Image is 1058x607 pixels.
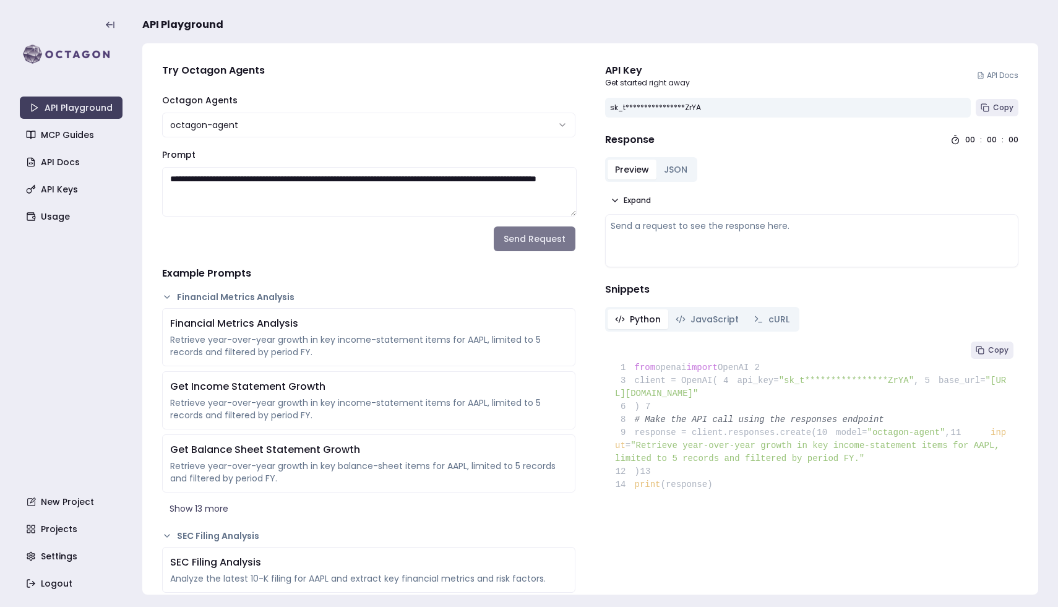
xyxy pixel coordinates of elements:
a: API Keys [21,178,124,200]
h4: Example Prompts [162,266,575,281]
span: print [635,480,661,489]
div: Get Income Statement Growth [170,379,567,394]
span: 6 [615,400,635,413]
span: Expand [624,196,651,205]
a: Projects [21,518,124,540]
div: Retrieve year-over-year growth in key income-statement items for AAPL, limited to 5 records and f... [170,397,567,421]
span: "octagon-agent" [867,428,945,437]
div: : [1002,135,1004,145]
button: Expand [605,192,656,209]
span: openai [655,363,686,372]
span: Copy [993,103,1013,113]
span: 2 [749,361,768,374]
label: Octagon Agents [162,94,238,106]
div: 00 [987,135,997,145]
div: 00 [965,135,975,145]
p: Get started right away [605,78,690,88]
h4: Snippets [605,282,1018,297]
span: , [945,428,950,437]
span: (response) [661,480,713,489]
span: JavaScript [690,313,739,325]
span: 1 [615,361,635,374]
a: API Docs [21,151,124,173]
a: Logout [21,572,124,595]
button: Financial Metrics Analysis [162,291,575,303]
span: 8 [615,413,635,426]
a: Settings [21,545,124,567]
h4: Response [605,132,655,147]
button: Copy [971,342,1013,359]
div: SEC Filing Analysis [170,555,567,570]
span: 9 [615,426,635,439]
span: 10 [817,426,837,439]
a: New Project [21,491,124,513]
button: SEC Filing Analysis [162,530,575,542]
span: OpenAI [718,363,749,372]
label: Prompt [162,149,196,161]
button: JSON [656,160,695,179]
div: Get Balance Sheet Statement Growth [170,442,567,457]
span: 13 [640,465,660,478]
div: Send a request to see the response here. [611,220,1013,232]
button: Show 13 more [162,497,575,520]
span: api_key= [737,376,778,385]
span: client = OpenAI( [615,376,718,385]
span: API Playground [142,17,223,32]
button: Send Request [494,226,575,251]
img: logo-rect-yK7x_WSZ.svg [20,42,123,67]
span: 14 [615,478,635,491]
button: Copy [976,99,1018,116]
span: 12 [615,465,635,478]
span: cURL [768,313,789,325]
span: = [626,441,630,450]
span: Python [630,313,661,325]
span: from [635,363,656,372]
span: import [687,363,718,372]
div: 00 [1009,135,1018,145]
span: 5 [919,374,939,387]
div: API Key [605,63,690,78]
button: Preview [608,160,656,179]
div: Analyze the latest 10-K filing for AAPL and extract key financial metrics and risk factors. [170,572,567,585]
div: Retrieve year-over-year growth in key balance-sheet items for AAPL, limited to 5 records and filt... [170,460,567,484]
span: ) [615,467,640,476]
span: , [914,376,919,385]
span: Copy [988,345,1009,355]
a: API Playground [20,97,123,119]
h4: Try Octagon Agents [162,63,575,78]
span: base_url= [939,376,986,385]
span: response = client.responses.create( [615,428,817,437]
span: "Retrieve year-over-year growth in key income-statement items for AAPL, limited to 5 records and ... [615,441,1005,463]
div: Financial Metrics Analysis [170,316,567,331]
span: model= [836,428,867,437]
span: 7 [640,400,660,413]
span: ) [615,402,640,411]
a: Usage [21,205,124,228]
span: 11 [950,426,970,439]
a: MCP Guides [21,124,124,146]
span: 4 [718,374,738,387]
span: # Make the API call using the responses endpoint [635,415,884,424]
div: : [980,135,982,145]
span: 3 [615,374,635,387]
a: API Docs [977,71,1018,80]
div: Retrieve year-over-year growth in key income-statement items for AAPL, limited to 5 records and f... [170,334,567,358]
